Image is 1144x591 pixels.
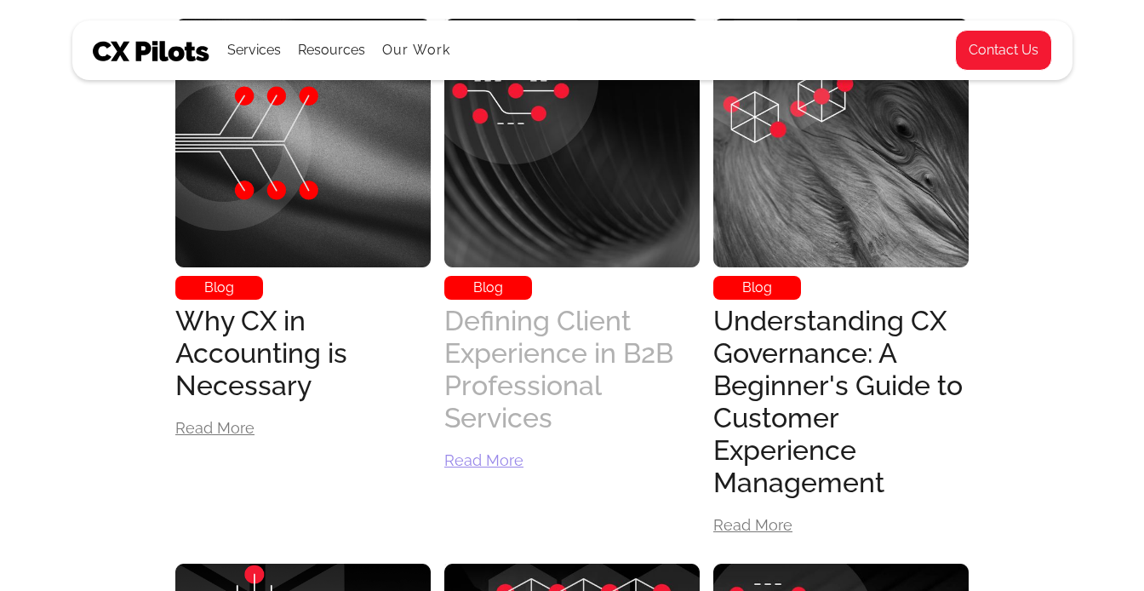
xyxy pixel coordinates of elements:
div: Resources [298,38,365,62]
a: Contact Us [955,30,1052,71]
div: Understanding CX Governance: A Beginner's Guide to Customer Experience Management [713,305,969,499]
a: BlogDefining Client Experience in B2B Professional ServicesRead More [444,15,700,482]
a: BlogUnderstanding CX Governance: A Beginner's Guide to Customer Experience ManagementRead More [713,15,969,547]
div: Services [227,38,281,62]
div: Read More [175,421,255,436]
div: Services [227,21,281,79]
div: Blog [175,276,263,300]
div: Blog [713,276,801,300]
div: Resources [298,21,365,79]
div: Blog [444,276,532,300]
a: BlogWhy CX in Accounting is NecessaryRead More [175,15,431,450]
div: Read More [444,453,523,468]
a: Our Work [382,43,451,58]
div: Defining Client Experience in B2B Professional Services [444,305,700,434]
div: Why CX in Accounting is Necessary [175,305,431,402]
div: Read More [713,518,792,533]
